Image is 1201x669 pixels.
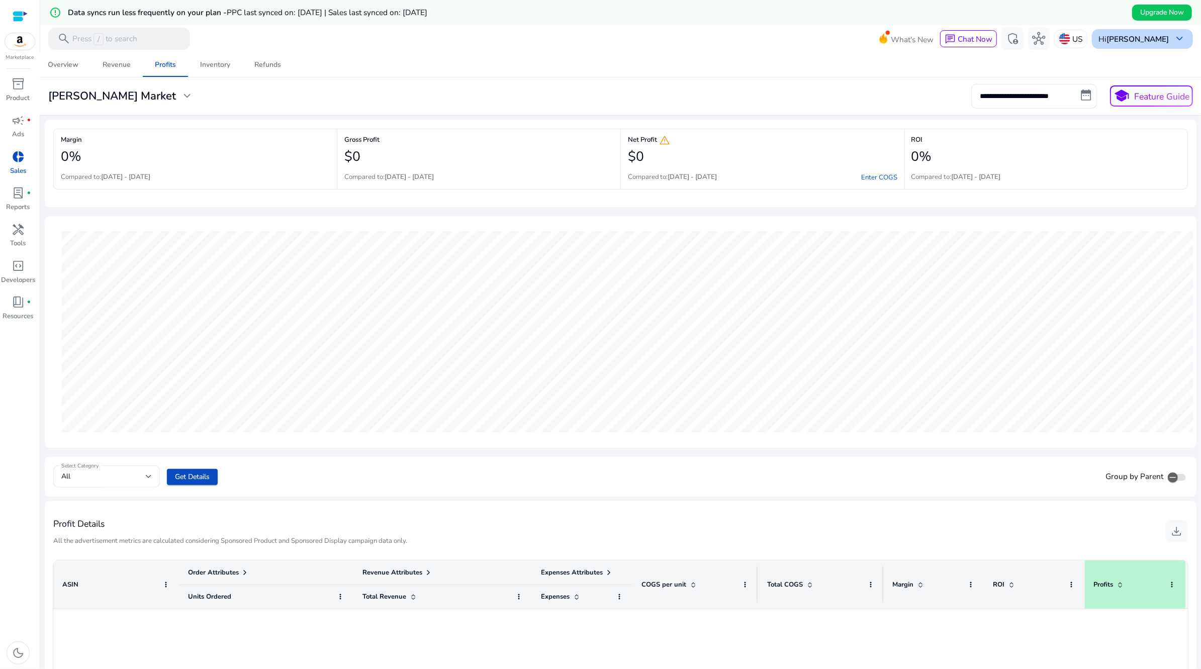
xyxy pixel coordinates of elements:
b: [PERSON_NAME] [1106,34,1169,44]
div: Revenue [103,61,131,68]
h5: Data syncs run less frequently on your plan - [68,8,427,17]
p: Developers [1,275,35,285]
span: PPC last synced on: [DATE] | Sales last synced on: [DATE] [227,7,427,18]
span: search [57,32,70,45]
button: chatChat Now [940,30,997,47]
span: Revenue Attributes [362,568,422,577]
h4: Profit Details [53,519,407,529]
img: us.svg [1059,33,1070,44]
span: Profits [1094,580,1114,589]
h6: Gross Profit [344,139,614,141]
span: campaign [12,114,25,127]
span: code_blocks [12,259,25,272]
button: schoolFeature Guide [1110,85,1193,107]
span: Margin [893,580,914,589]
h2: 0% [911,149,932,165]
button: download [1166,520,1188,542]
span: donut_small [12,150,25,163]
span: COGS per unit [641,580,686,589]
p: Compared to: [911,172,1001,182]
p: Compared to: [344,172,434,182]
p: Marketplace [6,54,34,61]
h2: $0 [344,149,360,165]
a: Enter COGS [861,173,897,182]
h6: ROI [911,139,1181,141]
div: Profits [155,61,176,68]
p: Compared to: [628,172,717,182]
p: Reports [7,203,30,213]
p: US [1072,30,1082,48]
span: hub [1032,32,1045,45]
span: What's New [891,31,934,48]
span: fiber_manual_record [27,118,31,123]
span: chat [945,34,956,45]
p: Press to search [72,33,137,45]
div: Inventory [200,61,230,68]
p: Hi [1098,35,1169,43]
span: book_4 [12,296,25,309]
h6: Margin [61,139,331,141]
span: / [94,33,103,45]
span: admin_panel_settings [1006,32,1019,45]
span: Expenses [541,592,570,601]
span: Group by Parent [1105,471,1163,482]
p: Feature Guide [1134,90,1189,103]
span: fiber_manual_record [27,191,31,196]
p: Tools [11,239,26,249]
span: fiber_manual_record [27,300,31,305]
b: [DATE] - [DATE] [385,172,434,181]
b: [DATE] - [DATE] [668,172,717,181]
span: Total COGS [767,580,803,589]
p: Sales [10,166,26,176]
span: lab_profile [12,186,25,200]
span: Total Revenue [362,592,406,601]
div: Overview [48,61,78,68]
span: Chat Now [958,34,992,44]
h6: Net Profit [628,139,898,141]
div: Refunds [254,61,281,68]
span: keyboard_arrow_down [1173,32,1186,45]
button: Get Details [167,469,218,485]
h2: $0 [628,149,644,165]
p: Product [7,93,30,104]
span: Order Attributes [188,568,239,577]
p: Ads [12,130,24,140]
span: school [1114,88,1130,104]
button: admin_panel_settings [1001,28,1024,50]
span: download [1170,525,1183,538]
b: [DATE] - [DATE] [952,172,1001,181]
span: dark_mode [12,646,25,659]
button: hub [1028,28,1050,50]
span: Expenses Attributes [541,568,603,577]
span: ROI [993,580,1005,589]
button: Upgrade Now [1132,5,1192,21]
span: Units Ordered [188,592,231,601]
h3: [PERSON_NAME] Market [48,89,176,103]
span: warning [659,135,670,146]
mat-label: Select Category [61,462,99,469]
span: ASIN [62,580,78,589]
span: Upgrade Now [1140,7,1184,18]
h2: 0% [61,149,81,165]
p: Compared to: [61,172,150,182]
span: handyman [12,223,25,236]
p: All the advertisement metrics are calculated considering Sponsored Product and Sponsored Display ... [53,536,407,546]
p: Resources [3,312,34,322]
span: All [61,471,70,481]
span: inventory_2 [12,77,25,90]
mat-icon: error_outline [49,7,61,19]
span: Get Details [175,471,210,482]
b: [DATE] - [DATE] [101,172,150,181]
img: amazon.svg [5,33,35,50]
span: expand_more [180,89,194,103]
